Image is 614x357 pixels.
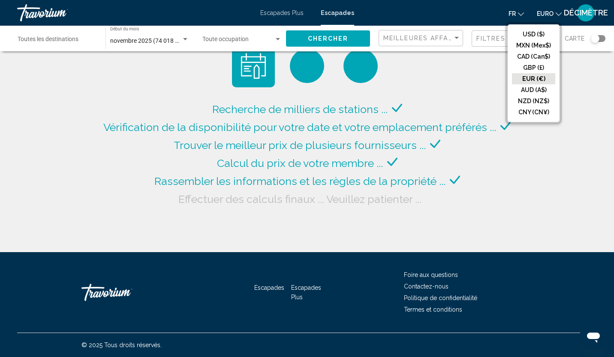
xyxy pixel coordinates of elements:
[308,36,349,42] span: Chercher
[512,62,555,73] button: GBP (£)
[110,37,225,44] span: novembre 2025 (74 018 unités disponibles)
[472,30,556,48] button: Filtre
[404,295,477,301] a: Politique de confidentialité
[178,193,421,205] span: Effectuer des calculs finaux ... Veuillez patienter ...
[512,51,555,62] button: CAD (Can$)
[512,73,555,84] button: EUR (€)
[575,4,597,22] button: Menu utilisateur
[580,323,607,350] iframe: Bouton de lancement de la fenêtre de messagerie
[383,35,460,42] mat-select: Trier par
[512,95,555,107] button: NZD (NZ$)
[512,107,555,118] button: CNY (CN¥)
[321,9,354,16] a: Escapades
[476,35,506,42] span: Filtres
[537,10,554,17] span: EURO
[103,121,496,134] span: Vérification de la disponibilité pour votre date et votre emplacement préférés ...
[404,306,462,313] a: Termes et conditions
[260,9,304,16] a: Escapades Plus
[286,30,370,46] button: Chercher
[291,284,321,300] a: Escapades Plus
[512,40,555,51] button: MXN (Mex$)
[512,84,555,95] button: AUD (A$)
[537,7,562,20] button: Changer de devise
[154,175,445,187] span: Rassembler les informations et les règles de la propriété ...
[212,103,388,116] span: Recherche de milliers de stations ...
[81,280,167,305] a: Travorium
[217,157,383,170] span: Calcul du prix de votre membre ...
[512,29,555,40] button: USD ($)
[509,7,524,20] button: Changer la langue
[565,33,584,45] span: Carte
[509,10,516,17] span: Fr
[383,35,464,42] span: Meilleures affaires
[174,139,426,152] span: Trouver le meilleur prix de plusieurs fournisseurs ...
[254,284,284,291] a: Escapades
[81,342,162,348] span: © 2025 Tous droits réservés.
[17,4,252,21] a: Travorium
[404,283,448,290] a: Contactez-nous
[564,9,608,17] span: DÉCIMÈTRE
[404,271,458,278] a: Foire aux questions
